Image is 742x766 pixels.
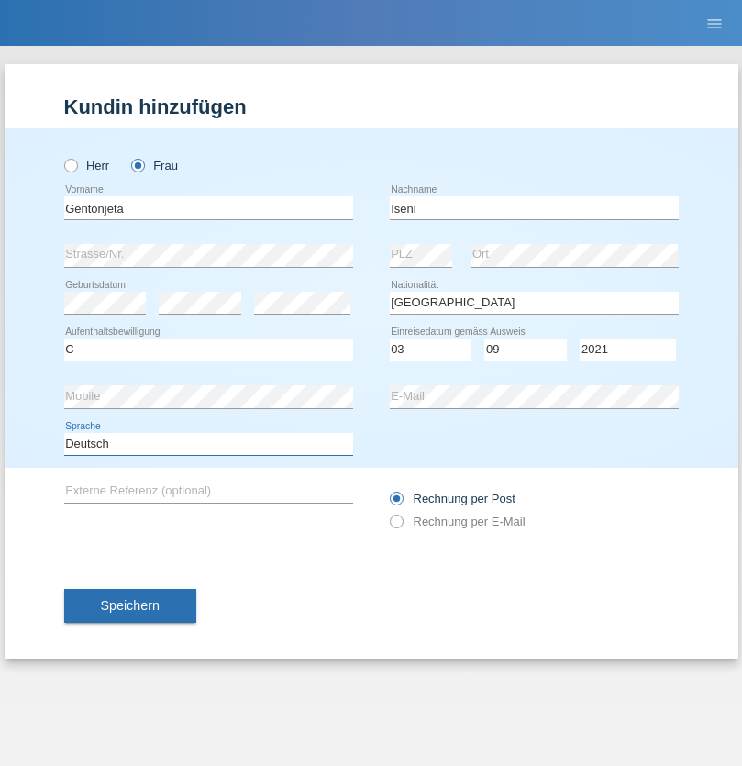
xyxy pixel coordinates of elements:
i: menu [705,15,724,33]
button: Speichern [64,589,196,624]
h1: Kundin hinzufügen [64,95,679,118]
input: Rechnung per Post [390,492,402,515]
label: Herr [64,159,110,172]
label: Rechnung per E-Mail [390,515,526,528]
span: Speichern [101,598,160,613]
input: Frau [131,159,143,171]
input: Herr [64,159,76,171]
a: menu [696,17,733,28]
input: Rechnung per E-Mail [390,515,402,538]
label: Rechnung per Post [390,492,515,505]
label: Frau [131,159,178,172]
